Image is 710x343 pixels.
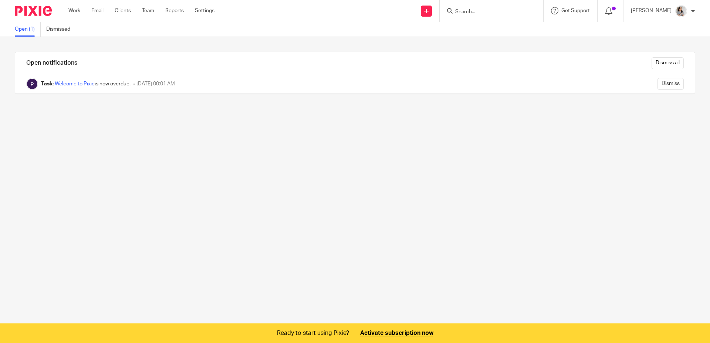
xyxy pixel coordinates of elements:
[15,22,41,37] a: Open (1)
[652,57,684,69] input: Dismiss all
[41,80,131,88] div: is now overdue.
[91,7,104,14] a: Email
[136,81,175,86] span: [DATE] 00:01 AM
[26,59,77,67] h1: Open notifications
[675,5,687,17] img: DB342964-06B7-45DF-89DF-C47B4FDC6D2D_1_105_c.jpeg
[454,9,521,16] input: Search
[68,7,80,14] a: Work
[195,7,214,14] a: Settings
[26,78,38,90] img: Pixie
[41,81,54,86] b: Task:
[657,78,684,90] input: Dismiss
[631,7,672,14] p: [PERSON_NAME]
[115,7,131,14] a: Clients
[15,6,52,16] img: Pixie
[142,7,154,14] a: Team
[55,81,95,86] a: Welcome to Pixie
[561,8,590,13] span: Get Support
[165,7,184,14] a: Reports
[46,22,76,37] a: Dismissed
